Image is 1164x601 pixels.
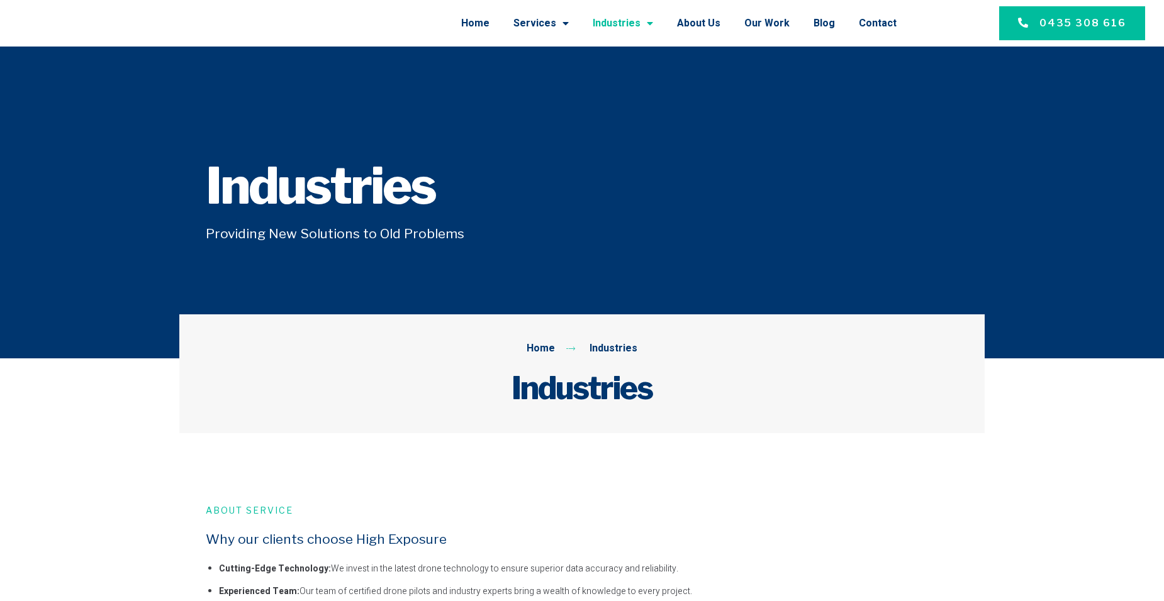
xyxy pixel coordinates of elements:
img: Final-Logo copy [35,9,166,38]
span: Home [527,341,555,357]
p: We invest in the latest drone technology to ensure superior data accuracy and reliability. [219,562,958,576]
strong: Experienced Team: [219,585,299,598]
a: Home [461,7,490,40]
a: Blog [814,7,835,40]
h5: Why our clients choose High Exposure [206,529,958,549]
p: Our team of certified drone pilots and industry experts bring a wealth of knowledge to every proj... [219,585,958,598]
a: About Us [677,7,720,40]
a: Contact [859,7,897,40]
h1: Industries [206,161,958,211]
a: Services [513,7,569,40]
span: 0435 308 616 [1039,16,1126,31]
a: Our Work [744,7,790,40]
a: 0435 308 616 [999,6,1145,40]
a: Industries [593,7,653,40]
span: Industries [586,341,637,357]
h6: About Service [206,504,958,517]
h5: Providing New Solutions to Old Problems [206,224,958,244]
h2: Industries [206,369,958,407]
nav: Menu [199,7,897,40]
strong: Cutting-Edge Technology: [219,562,331,575]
